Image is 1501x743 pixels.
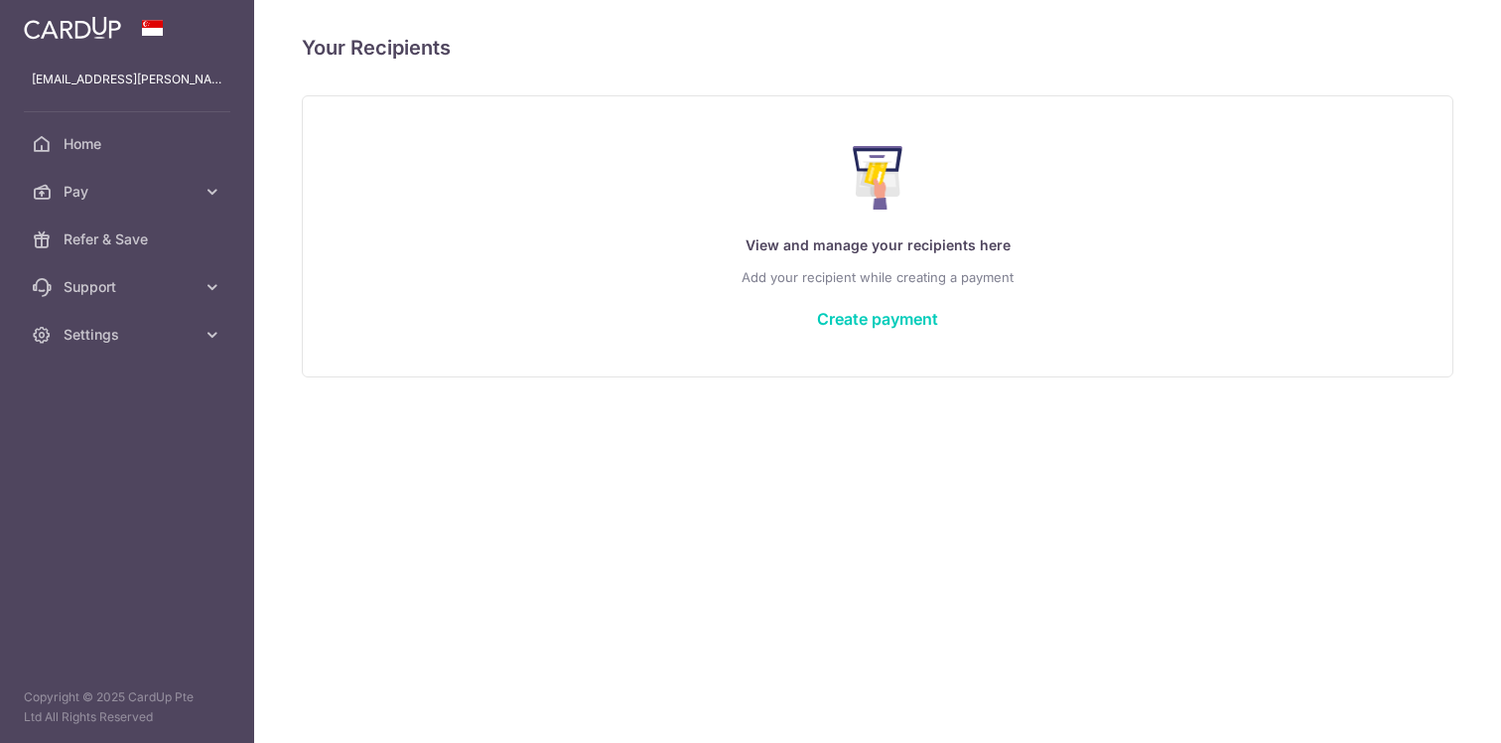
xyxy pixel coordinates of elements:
span: Settings [64,325,195,345]
span: Support [64,277,195,297]
p: Add your recipient while creating a payment [342,265,1413,289]
img: Make Payment [853,146,903,210]
h4: Your Recipients [302,32,1453,64]
span: Refer & Save [64,229,195,249]
img: CardUp [24,16,121,40]
span: Home [64,134,195,154]
a: Create payment [817,309,938,329]
p: View and manage your recipients here [342,233,1413,257]
span: Pay [64,182,195,202]
p: [EMAIL_ADDRESS][PERSON_NAME][DOMAIN_NAME] [32,70,222,89]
